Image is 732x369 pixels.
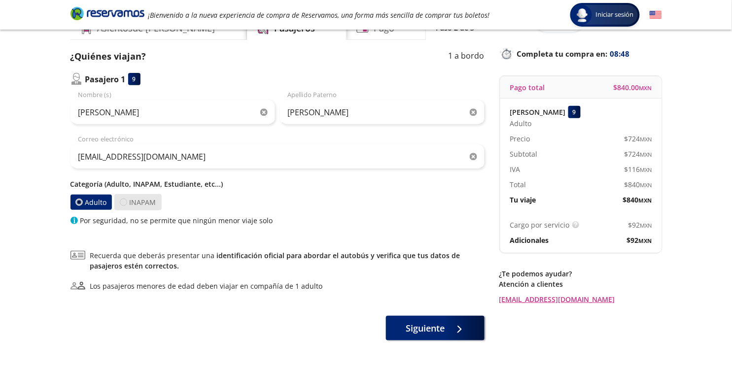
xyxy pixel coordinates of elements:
span: $ 116 [625,164,652,174]
span: $ 92 [627,235,652,245]
i: Brand Logo [70,6,144,21]
a: [EMAIL_ADDRESS][DOMAIN_NAME] [499,294,662,304]
span: $ 724 [625,134,652,144]
p: [PERSON_NAME] [510,107,566,117]
small: MXN [640,135,652,143]
p: Adicionales [510,235,549,245]
p: Completa tu compra en : [499,47,662,61]
p: Precio [510,134,530,144]
button: English [650,9,662,21]
p: Subtotal [510,149,538,159]
span: $ 92 [628,220,652,230]
p: Atención a clientes [499,279,662,289]
p: Por seguridad, no se permite que ningún menor viaje solo [80,215,273,226]
label: Adulto [70,195,112,210]
span: $ 840 [625,179,652,190]
div: 9 [568,106,581,118]
small: MXN [640,166,652,173]
small: MXN [639,84,652,92]
a: Brand Logo [70,6,144,24]
p: Total [510,179,526,190]
p: ¿Te podemos ayudar? [499,268,662,279]
p: ¿Quiénes viajan? [70,50,146,63]
a: identificación oficial para abordar el autobús y verifica que tus datos de pasajeros estén correc... [90,251,460,270]
span: 08:48 [610,48,630,60]
small: MXN [640,222,652,229]
input: Nombre (s) [70,100,275,125]
small: MXN [640,151,652,158]
span: $ 840 [623,195,652,205]
p: Tu viaje [510,195,536,205]
p: IVA [510,164,521,174]
span: Iniciar sesión [592,10,638,20]
div: 9 [128,73,140,85]
button: Siguiente [386,316,485,340]
input: Correo electrónico [70,144,485,169]
div: Los pasajeros menores de edad deben viajar en compañía de 1 adulto [90,281,323,291]
span: $ 724 [625,149,652,159]
p: 1 a bordo [449,50,485,63]
p: Pago total [510,82,545,93]
span: $ 840.00 [614,82,652,93]
span: Siguiente [406,322,445,335]
p: Categoría (Adulto, INAPAM, Estudiante, etc...) [70,179,485,189]
span: Adulto [510,118,532,129]
small: MXN [639,237,652,244]
small: MXN [640,181,652,189]
label: INAPAM [114,194,162,210]
p: Pasajero 1 [85,73,126,85]
p: Cargo por servicio [510,220,570,230]
small: MXN [639,197,652,204]
em: ¡Bienvenido a la nueva experiencia de compra de Reservamos, una forma más sencilla de comprar tus... [148,10,490,20]
span: Recuerda que deberás presentar una [90,250,485,271]
input: Apellido Paterno [280,100,485,125]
